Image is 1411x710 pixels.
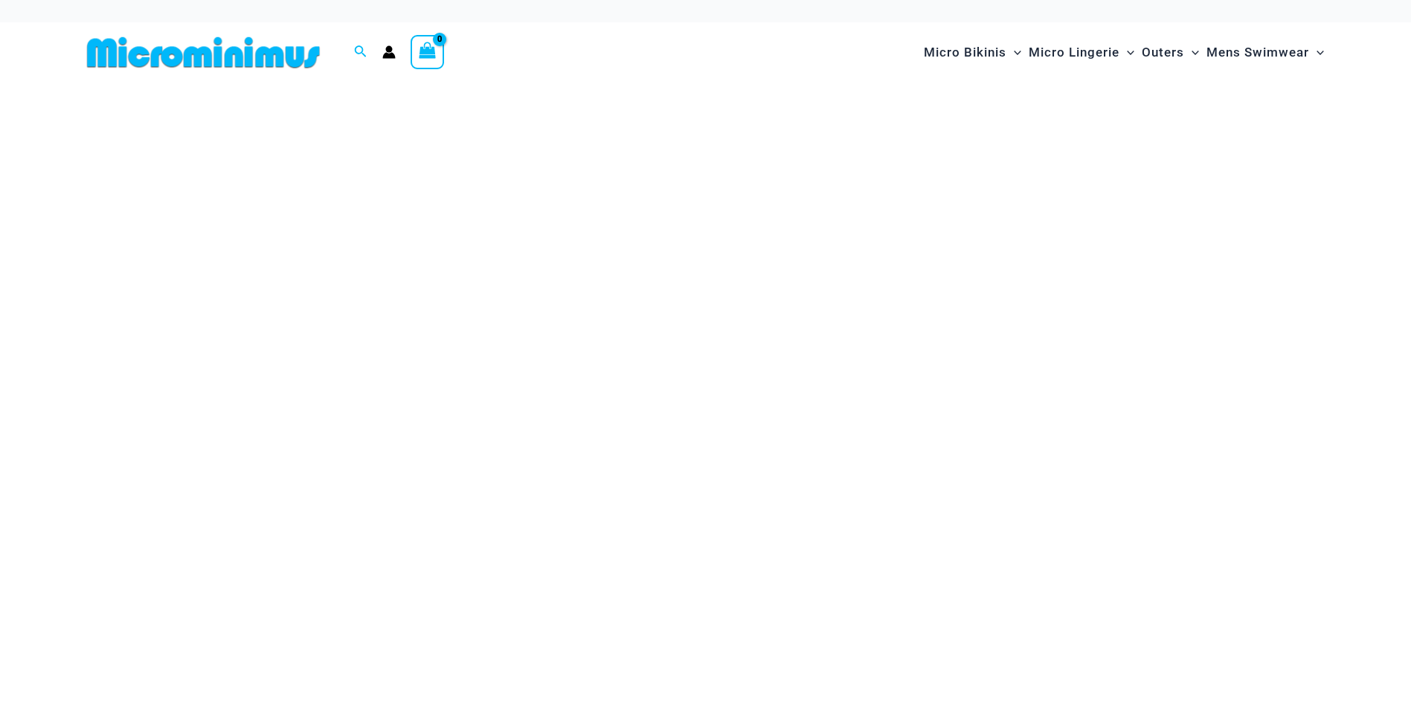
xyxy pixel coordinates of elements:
[1309,33,1324,71] span: Menu Toggle
[382,45,396,59] a: Account icon link
[1029,33,1119,71] span: Micro Lingerie
[1184,33,1199,71] span: Menu Toggle
[924,33,1006,71] span: Micro Bikinis
[411,35,445,69] a: View Shopping Cart, empty
[918,28,1331,77] nav: Site Navigation
[920,30,1025,75] a: Micro BikinisMenu ToggleMenu Toggle
[1206,33,1309,71] span: Mens Swimwear
[1006,33,1021,71] span: Menu Toggle
[1138,30,1203,75] a: OutersMenu ToggleMenu Toggle
[1142,33,1184,71] span: Outers
[1119,33,1134,71] span: Menu Toggle
[1203,30,1328,75] a: Mens SwimwearMenu ToggleMenu Toggle
[81,36,326,69] img: MM SHOP LOGO FLAT
[1025,30,1138,75] a: Micro LingerieMenu ToggleMenu Toggle
[354,43,367,62] a: Search icon link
